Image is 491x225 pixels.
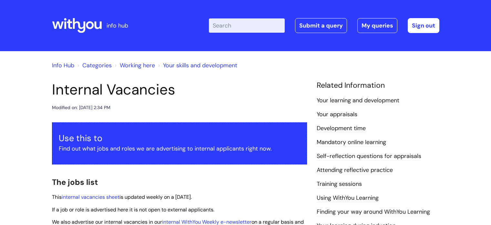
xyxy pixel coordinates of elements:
[59,133,300,143] h3: Use this to
[317,208,430,216] a: Finding your way around WithYou Learning
[317,138,386,147] a: Mandatory online learning
[120,62,155,69] a: Working here
[295,18,347,33] a: Submit a query
[317,166,393,174] a: Attending reflective practice
[52,81,307,98] h1: Internal Vacancies
[52,104,110,112] div: Modified on: [DATE] 2:34 PM
[62,194,119,200] a: internal vacancies sheet
[317,194,379,202] a: Using WithYou Learning
[59,143,300,154] p: Find out what jobs and roles we are advertising to internal applicants right now.
[317,152,421,161] a: Self-reflection questions for appraisals
[76,60,112,71] li: Solution home
[317,180,362,188] a: Training sessions
[209,18,439,33] div: | -
[317,124,366,133] a: Development time
[82,62,112,69] a: Categories
[357,18,397,33] a: My queries
[52,194,192,200] span: This is updated weekly on a [DATE].
[317,96,399,105] a: Your learning and development
[408,18,439,33] a: Sign out
[163,62,237,69] a: Your skills and development
[317,81,439,90] h4: Related Information
[157,60,237,71] li: Your skills and development
[107,20,128,31] p: info hub
[209,18,285,33] input: Search
[52,177,98,187] span: The jobs list
[113,60,155,71] li: Working here
[52,62,74,69] a: Info Hub
[317,110,357,119] a: Your appraisals
[52,206,214,213] span: If a job or role is advertised here it is not open to external applicants.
